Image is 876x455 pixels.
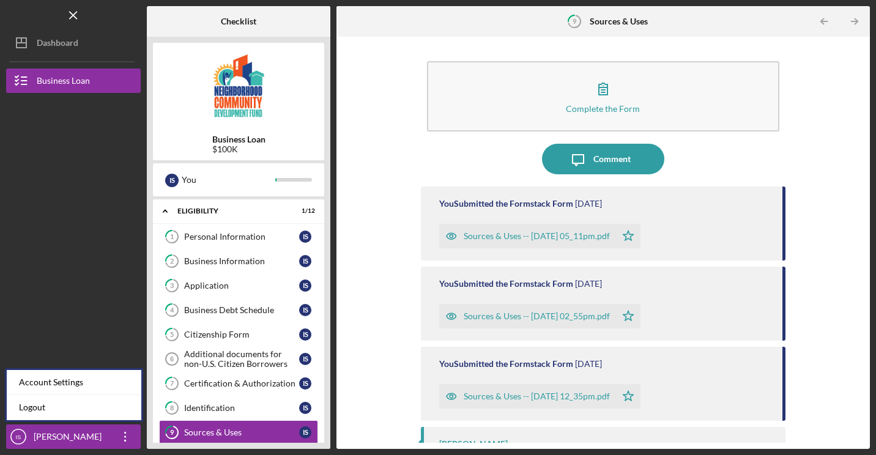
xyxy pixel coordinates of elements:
[170,404,174,412] tspan: 8
[184,330,299,339] div: Citizenship Form
[15,434,21,440] text: IS
[299,402,311,414] div: I S
[170,331,174,339] tspan: 5
[593,144,631,174] div: Comment
[590,17,648,26] b: Sources & Uses
[566,104,640,113] div: Complete the Form
[159,347,318,371] a: 6Additional documents for non-U.S. Citizen BorrowersIS
[159,224,318,249] a: 1Personal InformationIS
[37,68,90,96] div: Business Loan
[170,257,174,265] tspan: 2
[575,199,602,209] time: 2025-06-16 21:11
[439,359,573,369] div: You Submitted the Formstack Form
[6,68,141,93] button: Business Loan
[165,174,179,187] div: I S
[573,17,577,25] tspan: 9
[184,427,299,437] div: Sources & Uses
[184,403,299,413] div: Identification
[170,429,174,437] tspan: 9
[299,328,311,341] div: I S
[159,273,318,298] a: 3ApplicationIS
[184,281,299,290] div: Application
[170,306,174,314] tspan: 4
[464,311,610,321] div: Sources & Uses -- [DATE] 02_55pm.pdf
[184,349,299,369] div: Additional documents for non-U.S. Citizen Borrowers
[31,424,110,452] div: [PERSON_NAME]
[427,61,779,131] button: Complete the Form
[439,439,508,449] div: [PERSON_NAME]
[299,426,311,438] div: I S
[575,279,602,289] time: 2025-06-16 18:55
[439,304,640,328] button: Sources & Uses -- [DATE] 02_55pm.pdf
[159,420,318,445] a: 9Sources & UsesIS
[221,17,256,26] b: Checklist
[575,359,602,369] time: 2025-06-02 16:35
[299,304,311,316] div: I S
[159,371,318,396] a: 7Certification & AuthorizationIS
[170,282,174,290] tspan: 3
[37,31,78,58] div: Dashboard
[439,199,573,209] div: You Submitted the Formstack Form
[159,298,318,322] a: 4Business Debt ScheduleIS
[299,279,311,292] div: I S
[439,279,573,289] div: You Submitted the Formstack Form
[7,395,141,420] a: Logout
[159,249,318,273] a: 2Business InformationIS
[6,424,141,449] button: IS[PERSON_NAME]
[184,379,299,388] div: Certification & Authorization
[542,144,664,174] button: Comment
[184,232,299,242] div: Personal Information
[439,384,640,409] button: Sources & Uses -- [DATE] 12_35pm.pdf
[464,231,610,241] div: Sources & Uses -- [DATE] 05_11pm.pdf
[7,370,141,395] div: Account Settings
[170,233,174,241] tspan: 1
[184,305,299,315] div: Business Debt Schedule
[159,322,318,347] a: 5Citizenship FormIS
[299,377,311,390] div: I S
[212,135,265,144] b: Business Loan
[293,207,315,215] div: 1 / 12
[153,49,324,122] img: Product logo
[170,380,174,388] tspan: 7
[159,396,318,420] a: 8IdentificationIS
[439,224,640,248] button: Sources & Uses -- [DATE] 05_11pm.pdf
[6,31,141,55] button: Dashboard
[170,355,174,363] tspan: 6
[177,207,284,215] div: Eligibility
[299,231,311,243] div: I S
[464,391,610,401] div: Sources & Uses -- [DATE] 12_35pm.pdf
[182,169,275,190] div: You
[184,256,299,266] div: Business Information
[299,255,311,267] div: I S
[212,144,265,154] div: $100K
[299,353,311,365] div: I S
